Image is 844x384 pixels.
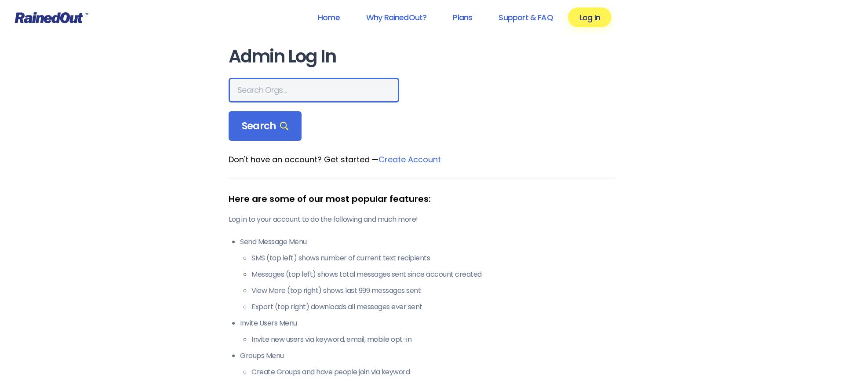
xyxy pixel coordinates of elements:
[306,7,351,27] a: Home
[487,7,564,27] a: Support & FAQ
[251,253,615,263] li: SMS (top left) shows number of current text recipients
[240,237,615,312] li: Send Message Menu
[251,302,615,312] li: Export (top right) downloads all messages ever sent
[229,47,615,66] h1: Admin Log In
[568,7,611,27] a: Log In
[240,318,615,345] li: Invite Users Menu
[441,7,484,27] a: Plans
[251,367,615,377] li: Create Groups and have people join via keyword
[251,285,615,296] li: View More (top right) shows last 999 messages sent
[242,120,288,132] span: Search
[240,351,615,377] li: Groups Menu
[229,111,302,141] div: Search
[355,7,438,27] a: Why RainedOut?
[378,154,441,165] a: Create Account
[251,334,615,345] li: Invite new users via keyword, email, mobile opt-in
[229,214,615,225] p: Log in to your account to do the following and much more!
[229,78,399,102] input: Search Orgs…
[229,192,615,205] div: Here are some of our most popular features:
[251,269,615,280] li: Messages (top left) shows total messages sent since account created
